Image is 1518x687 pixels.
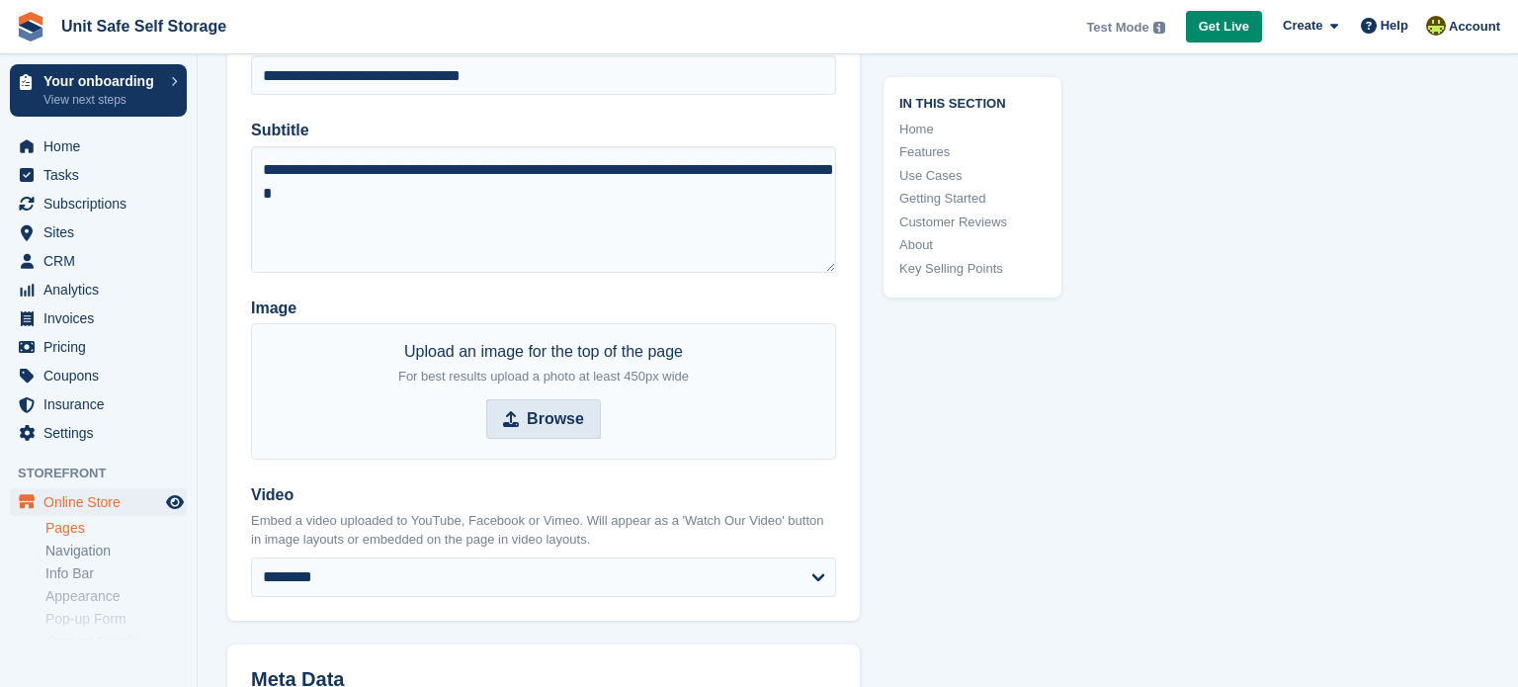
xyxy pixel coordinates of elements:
[1426,16,1446,36] img: Jeff Bodenmuller
[10,419,187,447] a: menu
[899,213,1046,232] a: Customer Reviews
[43,218,162,246] span: Sites
[899,235,1046,255] a: About
[43,419,162,447] span: Settings
[45,564,187,583] a: Info Bar
[1186,11,1262,43] a: Get Live
[1449,17,1500,37] span: Account
[45,587,187,606] a: Appearance
[43,488,162,516] span: Online Store
[10,304,187,332] a: menu
[251,483,836,507] label: Video
[486,399,601,439] input: Browse
[899,142,1046,162] a: Features
[43,362,162,389] span: Coupons
[899,259,1046,279] a: Key Selling Points
[1283,16,1322,36] span: Create
[10,132,187,160] a: menu
[16,12,45,42] img: stora-icon-8386f47178a22dfd0bd8f6a31ec36ba5ce8667c1dd55bd0f319d3a0aa187defe.svg
[1153,22,1165,34] img: icon-info-grey-7440780725fd019a000dd9b08b2336e03edf1995a4989e88bcd33f0948082b44.svg
[53,10,234,43] a: Unit Safe Self Storage
[43,190,162,217] span: Subscriptions
[43,74,161,88] p: Your onboarding
[10,276,187,303] a: menu
[527,407,584,431] strong: Browse
[43,161,162,189] span: Tasks
[10,64,187,117] a: Your onboarding View next steps
[45,542,187,560] a: Navigation
[10,362,187,389] a: menu
[899,120,1046,139] a: Home
[10,390,187,418] a: menu
[45,633,187,651] a: Contact Details
[899,93,1046,112] span: In this section
[18,464,197,483] span: Storefront
[1086,18,1148,38] span: Test Mode
[43,276,162,303] span: Analytics
[10,247,187,275] a: menu
[43,390,162,418] span: Insurance
[398,369,689,384] span: For best results upload a photo at least 450px wide
[899,189,1046,209] a: Getting Started
[45,519,187,538] a: Pages
[10,488,187,516] a: menu
[43,304,162,332] span: Invoices
[398,340,689,387] div: Upload an image for the top of the page
[43,132,162,160] span: Home
[1199,17,1249,37] span: Get Live
[43,91,161,109] p: View next steps
[10,218,187,246] a: menu
[10,190,187,217] a: menu
[163,490,187,514] a: Preview store
[43,333,162,361] span: Pricing
[251,511,836,550] p: Embed a video uploaded to YouTube, Facebook or Vimeo. Will appear as a 'Watch Our Video' button i...
[10,333,187,361] a: menu
[1381,16,1408,36] span: Help
[45,610,187,629] a: Pop-up Form
[10,161,187,189] a: menu
[251,119,836,142] label: Subtitle
[251,297,836,320] label: Image
[43,247,162,275] span: CRM
[899,166,1046,186] a: Use Cases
